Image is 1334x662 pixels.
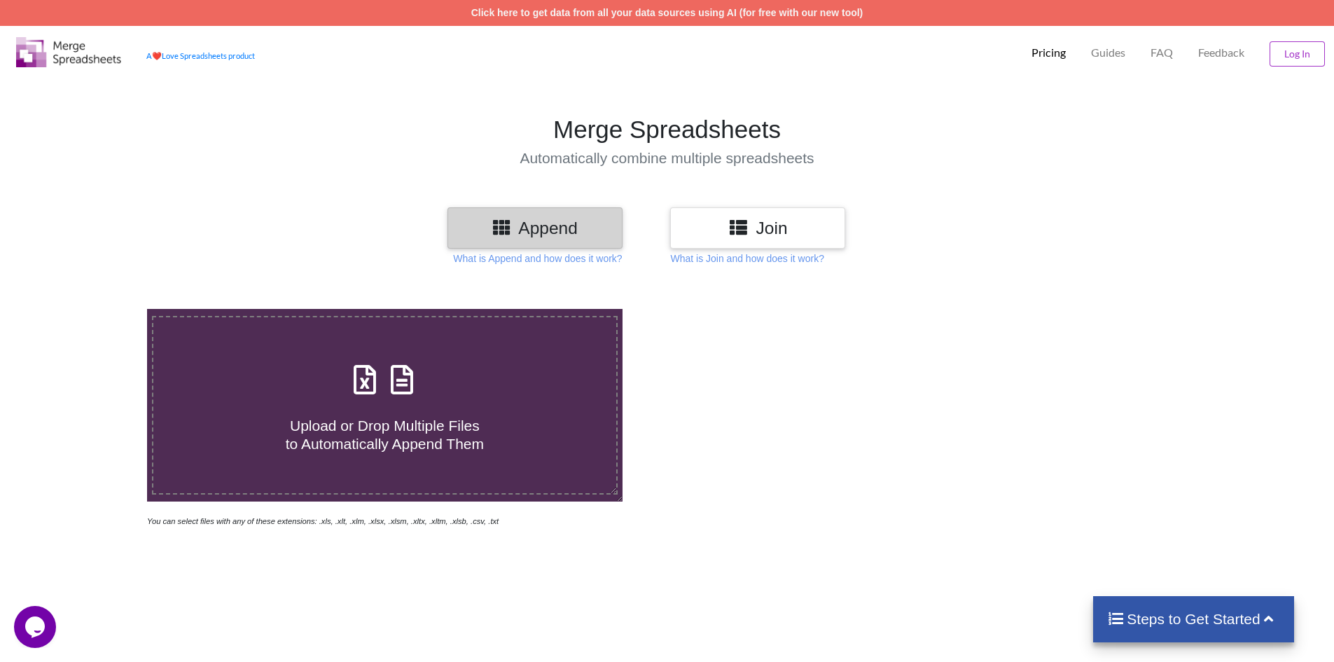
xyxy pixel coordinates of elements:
[14,606,59,648] iframe: chat widget
[681,218,835,238] h3: Join
[1031,46,1066,60] p: Pricing
[1198,47,1244,58] span: Feedback
[147,517,499,525] i: You can select files with any of these extensions: .xls, .xlt, .xlm, .xlsx, .xlsm, .xltx, .xltm, ...
[453,251,622,266] p: What is Append and how does it work?
[16,37,121,67] img: Logo.png
[1091,46,1125,60] p: Guides
[458,218,612,238] h3: Append
[1151,46,1173,60] p: FAQ
[1107,610,1280,628] h4: Steps to Get Started
[286,418,484,451] span: Upload or Drop Multiple Files to Automatically Append Them
[471,7,863,18] a: Click here to get data from all your data sources using AI (for free with our new tool)
[670,251,824,266] p: What is Join and how does it work?
[146,51,255,60] a: AheartLove Spreadsheets product
[152,51,162,60] span: heart
[1270,41,1325,67] button: Log In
